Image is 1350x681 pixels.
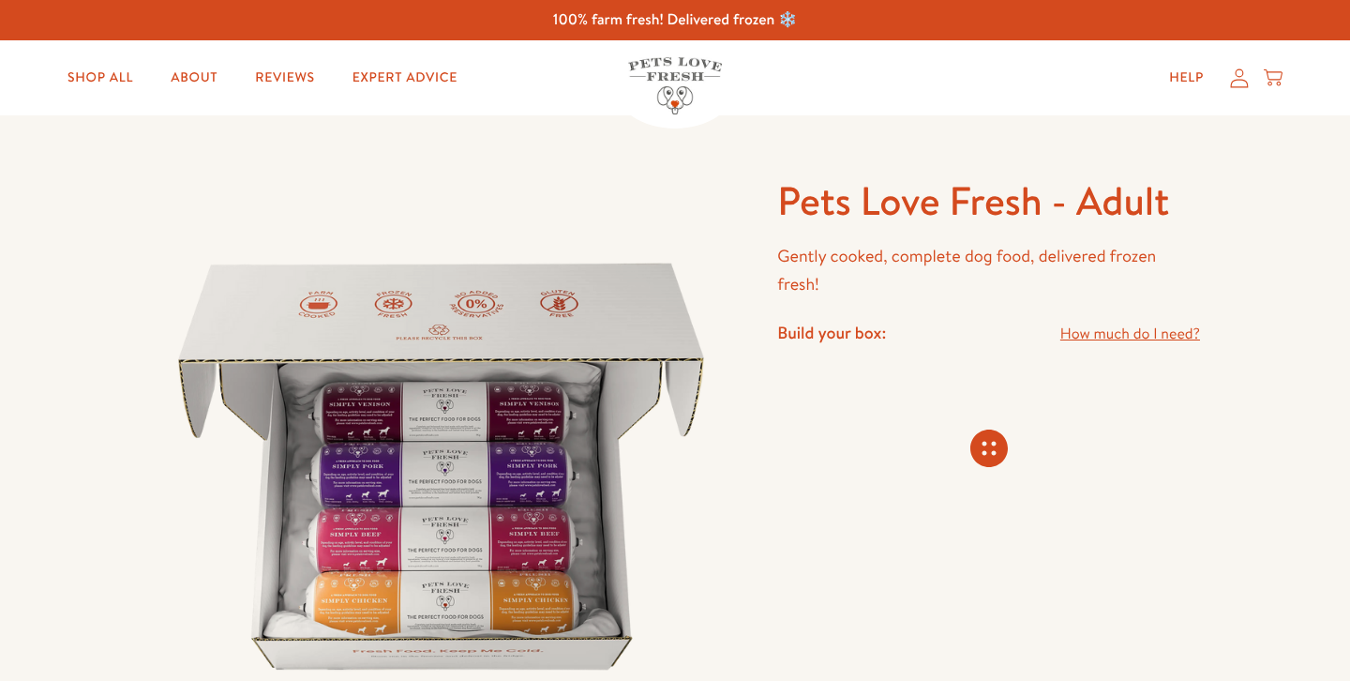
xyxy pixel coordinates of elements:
p: Gently cooked, complete dog food, delivered frozen fresh! [777,242,1200,299]
a: Shop All [52,59,148,97]
img: Pets Love Fresh [628,57,722,114]
a: Expert Advice [337,59,472,97]
svg: Connecting store [970,430,1008,467]
a: About [156,59,232,97]
a: How much do I need? [1060,322,1200,347]
h4: Build your box: [777,322,886,343]
h1: Pets Love Fresh - Adult [777,175,1200,227]
a: Help [1154,59,1219,97]
a: Reviews [240,59,329,97]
